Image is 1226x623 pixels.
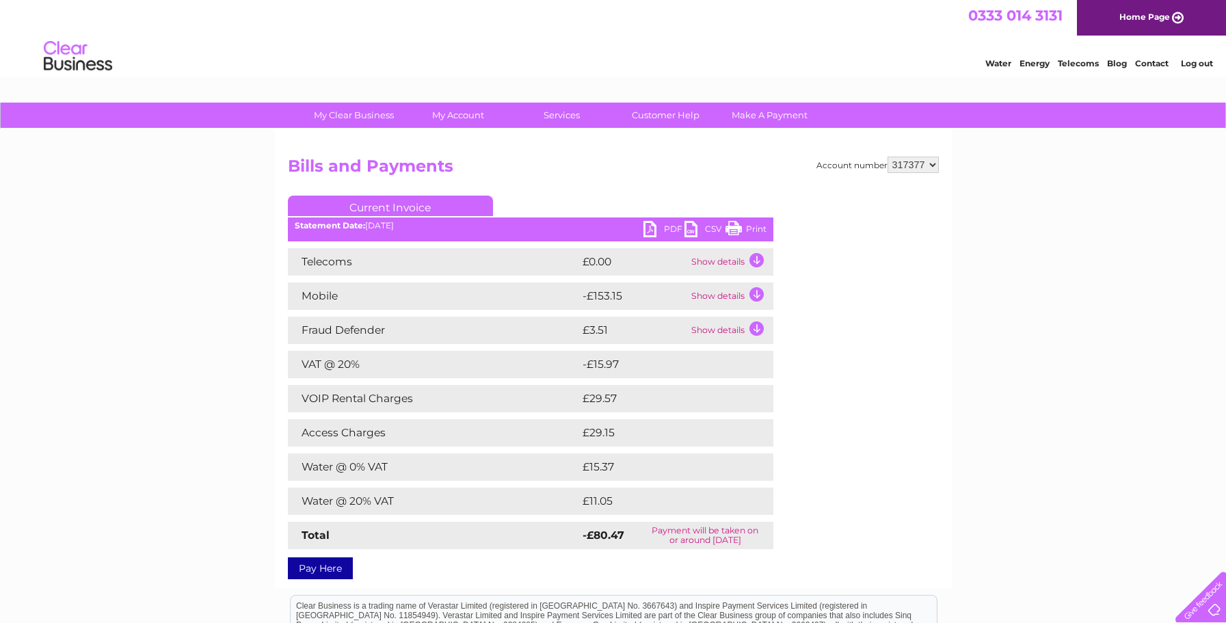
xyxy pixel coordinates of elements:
[643,221,684,241] a: PDF
[688,282,773,310] td: Show details
[713,103,826,128] a: Make A Payment
[505,103,618,128] a: Services
[579,248,688,276] td: £0.00
[288,196,493,216] a: Current Invoice
[583,529,624,542] strong: -£80.47
[1135,58,1169,68] a: Contact
[288,317,579,344] td: Fraud Defender
[1107,58,1127,68] a: Blog
[288,221,773,230] div: [DATE]
[968,7,1063,24] a: 0333 014 3131
[609,103,722,128] a: Customer Help
[288,453,579,481] td: Water @ 0% VAT
[579,351,747,378] td: -£15.97
[288,385,579,412] td: VOIP Rental Charges
[725,221,767,241] a: Print
[985,58,1011,68] a: Water
[302,529,330,542] strong: Total
[1058,58,1099,68] a: Telecoms
[43,36,113,77] img: logo.png
[288,282,579,310] td: Mobile
[297,103,410,128] a: My Clear Business
[684,221,725,241] a: CSV
[288,557,353,579] a: Pay Here
[579,385,745,412] td: £29.57
[295,220,365,230] b: Statement Date:
[579,453,744,481] td: £15.37
[688,248,773,276] td: Show details
[816,157,939,173] div: Account number
[579,488,743,515] td: £11.05
[288,419,579,447] td: Access Charges
[688,317,773,344] td: Show details
[579,419,745,447] td: £29.15
[1020,58,1050,68] a: Energy
[291,8,937,66] div: Clear Business is a trading name of Verastar Limited (registered in [GEOGRAPHIC_DATA] No. 3667643...
[288,488,579,515] td: Water @ 20% VAT
[579,282,688,310] td: -£153.15
[579,317,688,344] td: £3.51
[288,351,579,378] td: VAT @ 20%
[288,248,579,276] td: Telecoms
[637,522,773,549] td: Payment will be taken on or around [DATE]
[288,157,939,183] h2: Bills and Payments
[1181,58,1213,68] a: Log out
[401,103,514,128] a: My Account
